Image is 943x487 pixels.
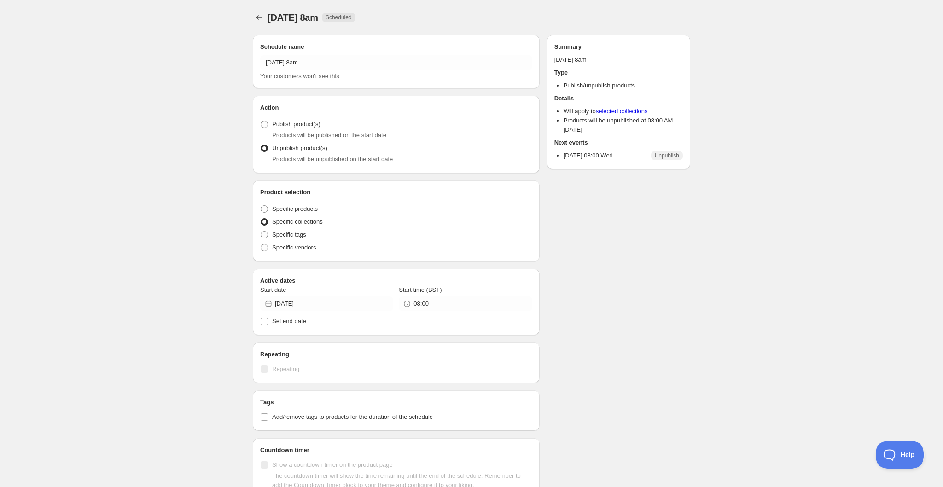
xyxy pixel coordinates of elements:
[272,132,386,139] span: Products will be published on the start date
[655,152,679,159] span: Unpublish
[554,42,683,52] h2: Summary
[272,318,306,325] span: Set end date
[596,108,648,115] a: selected collections
[260,446,532,455] h2: Countdown timer
[564,81,683,90] li: Publish/unpublish products
[260,398,532,407] h2: Tags
[253,11,266,24] button: Schedules
[272,205,318,212] span: Specific products
[272,218,323,225] span: Specific collections
[326,14,352,21] span: Scheduled
[554,55,683,64] p: [DATE] 8am
[260,188,532,197] h2: Product selection
[564,107,683,116] li: Will apply to
[260,350,532,359] h2: Repeating
[554,94,683,103] h2: Details
[399,286,442,293] span: Start time (BST)
[260,103,532,112] h2: Action
[272,244,316,251] span: Specific vendors
[272,121,320,128] span: Publish product(s)
[272,145,327,151] span: Unpublish product(s)
[564,151,613,160] p: [DATE] 08:00 Wed
[268,12,318,23] span: [DATE] 8am
[260,276,532,285] h2: Active dates
[260,42,532,52] h2: Schedule name
[272,461,393,468] span: Show a countdown timer on the product page
[260,286,286,293] span: Start date
[564,116,683,134] li: Products will be unpublished at 08:00 AM [DATE]
[554,138,683,147] h2: Next events
[272,231,306,238] span: Specific tags
[554,68,683,77] h2: Type
[272,156,393,162] span: Products will be unpublished on the start date
[272,365,299,372] span: Repeating
[260,73,339,80] span: Your customers won't see this
[272,413,433,420] span: Add/remove tags to products for the duration of the schedule
[876,441,925,469] iframe: Toggle Customer Support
